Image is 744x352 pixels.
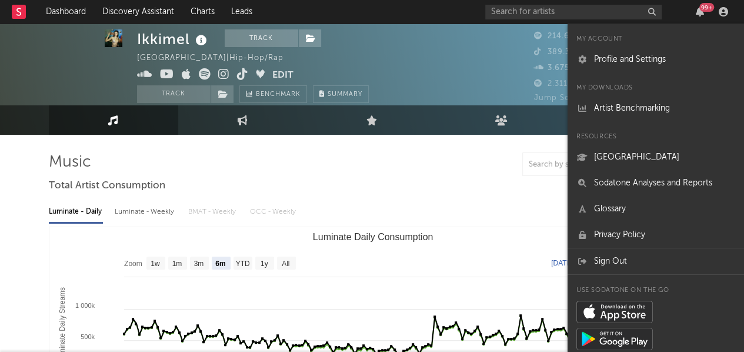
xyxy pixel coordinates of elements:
[282,260,289,268] text: All
[568,47,744,72] a: Profile and Settings
[568,81,744,95] div: My Downloads
[568,144,744,170] a: [GEOGRAPHIC_DATA]
[534,80,657,88] span: 2.311.954 Monthly Listeners
[534,48,580,56] span: 389.300
[534,94,603,102] span: Jump Score: 82.4
[568,222,744,248] a: Privacy Policy
[137,29,210,49] div: Ikkimel
[81,333,95,340] text: 500k
[534,32,580,40] span: 214.600
[568,130,744,144] div: Resources
[568,170,744,196] a: Sodatone Analyses and Reports
[328,91,362,98] span: Summary
[193,260,203,268] text: 3m
[551,259,573,267] text: [DATE]
[256,88,301,102] span: Benchmark
[568,32,744,47] div: My Account
[272,68,293,83] button: Edit
[312,232,433,242] text: Luminate Daily Consumption
[568,196,744,222] a: Glossary
[115,202,176,222] div: Luminate - Weekly
[172,260,182,268] text: 1m
[260,260,268,268] text: 1y
[75,302,95,309] text: 1 000k
[239,85,307,103] a: Benchmark
[215,260,225,268] text: 6m
[696,7,704,16] button: 99+
[313,85,369,103] button: Summary
[225,29,298,47] button: Track
[699,3,714,12] div: 99 +
[568,95,744,121] a: Artist Benchmarking
[534,64,569,72] span: 3.675
[568,248,744,274] a: Sign Out
[568,284,744,298] div: Use Sodatone on the go
[137,51,297,65] div: [GEOGRAPHIC_DATA] | Hip-Hop/Rap
[235,260,249,268] text: YTD
[485,5,662,19] input: Search for artists
[151,260,160,268] text: 1w
[49,179,165,193] span: Total Artist Consumption
[523,160,647,170] input: Search by song name or URL
[49,202,103,222] div: Luminate - Daily
[124,260,142,268] text: Zoom
[137,85,211,103] button: Track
